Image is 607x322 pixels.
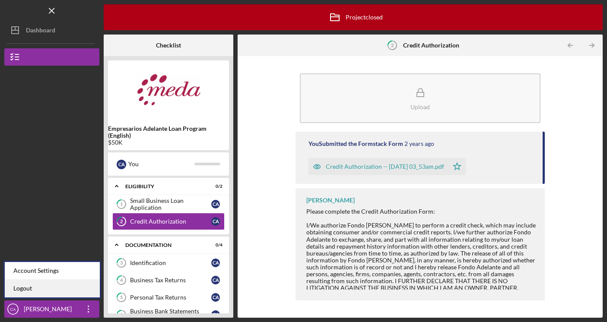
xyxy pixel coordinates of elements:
[112,289,225,306] a: 5Personal Tax ReturnsCA
[207,243,222,248] div: 0 / 4
[300,73,541,123] button: Upload
[120,278,123,283] tspan: 4
[207,184,222,189] div: 0 / 2
[211,310,220,319] div: C A
[308,158,466,175] button: Credit Authorization -- [DATE] 03_53am.pdf
[5,280,100,297] a: Logout
[117,160,126,169] div: C A
[391,42,394,48] tspan: 2
[120,219,123,224] tspan: 2
[112,213,225,230] a: 2Credit AuthorizationCA
[125,243,201,248] div: DOCUMENTATION
[108,125,229,139] b: Empresarios Adelante Loan Program (English)
[130,197,211,211] div: Small Business Loan Application
[306,208,537,312] div: Please complete the Credit Authorization Form: I/We authorize Fondo [PERSON_NAME] to perform a cr...
[112,196,225,213] a: 1Small Business Loan ApplicationCA
[130,218,211,225] div: Credit Authorization
[211,217,220,226] div: C A
[120,202,123,207] tspan: 1
[130,277,211,284] div: Business Tax Returns
[128,157,194,171] div: You
[22,300,78,320] div: [PERSON_NAME]
[120,260,123,266] tspan: 3
[211,276,220,284] div: C A
[308,140,403,147] div: You Submitted the Formstack Form
[108,139,229,146] div: $50K
[4,300,99,318] button: CA[PERSON_NAME]
[130,308,211,322] div: Business Bank Statements (last 3 months)
[404,140,434,147] time: 2023-04-06 07:53
[326,163,444,170] div: Credit Authorization -- [DATE] 03_53am.pdf
[156,42,181,49] b: Checklist
[211,293,220,302] div: C A
[120,295,123,300] tspan: 5
[112,271,225,289] a: 4Business Tax ReturnsCA
[211,259,220,267] div: C A
[403,42,459,49] b: Credit Authorization
[306,197,355,204] div: [PERSON_NAME]
[5,262,100,280] div: Account Settings
[410,104,430,110] div: Upload
[324,6,383,28] div: Project closed
[120,312,123,318] tspan: 6
[211,200,220,208] div: C A
[4,22,99,39] button: Dashboard
[130,259,211,266] div: Identification
[130,294,211,301] div: Personal Tax Returns
[125,184,201,189] div: ELIGIBILITY
[112,254,225,271] a: 3IdentificationCA
[10,307,16,312] text: CA
[26,22,55,41] div: Dashboard
[108,65,229,117] img: Product logo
